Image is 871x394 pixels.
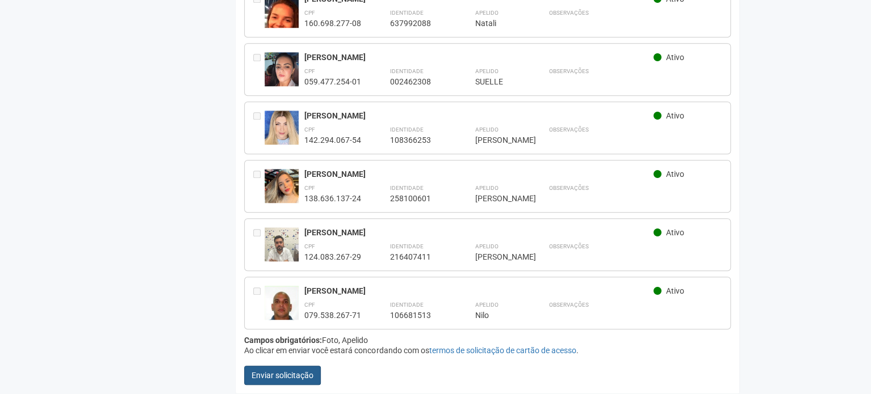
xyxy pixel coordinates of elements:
[390,310,446,320] div: 106681513
[548,126,588,133] strong: Observações
[390,68,423,74] strong: Identidade
[304,310,361,320] div: 079.538.267-71
[475,243,498,249] strong: Apelido
[390,77,446,87] div: 002462308
[548,185,588,191] strong: Observações
[265,52,299,94] img: user.jpg
[475,126,498,133] strong: Apelido
[548,243,588,249] strong: Observações
[304,68,315,74] strong: CPF
[265,227,299,273] img: user.jpg
[304,227,654,238] div: [PERSON_NAME]
[475,302,498,308] strong: Apelido
[304,77,361,87] div: 059.477.254-01
[304,185,315,191] strong: CPF
[548,10,588,16] strong: Observações
[475,18,520,28] div: Natali
[390,252,446,262] div: 216407411
[253,227,265,262] div: Entre em contato com a Aministração para solicitar o cancelamento ou 2a via
[304,169,654,179] div: [PERSON_NAME]
[666,111,684,120] span: Ativo
[265,111,299,156] img: user.jpg
[390,126,423,133] strong: Identidade
[475,135,520,145] div: [PERSON_NAME]
[265,286,299,332] img: user.jpg
[666,53,684,62] span: Ativo
[304,18,361,28] div: 160.698.277-08
[475,310,520,320] div: Nilo
[253,286,265,320] div: Entre em contato com a Aministração para solicitar o cancelamento ou 2a via
[265,169,299,223] img: user.jpg
[548,68,588,74] strong: Observações
[475,185,498,191] strong: Apelido
[475,193,520,204] div: [PERSON_NAME]
[390,243,423,249] strong: Identidade
[304,243,315,249] strong: CPF
[475,10,498,16] strong: Apelido
[475,252,520,262] div: [PERSON_NAME]
[304,111,654,121] div: [PERSON_NAME]
[390,302,423,308] strong: Identidade
[304,135,361,145] div: 142.294.067-54
[390,193,446,204] div: 258100601
[429,346,576,355] a: termos de solicitação de cartão de acesso
[244,366,321,385] button: Enviar solicitação
[304,52,654,62] div: [PERSON_NAME]
[304,10,315,16] strong: CPF
[390,135,446,145] div: 108366253
[548,302,588,308] strong: Observações
[304,252,361,262] div: 124.083.267-29
[253,111,265,145] div: Entre em contato com a Aministração para solicitar o cancelamento ou 2a via
[475,68,498,74] strong: Apelido
[390,185,423,191] strong: Identidade
[304,302,315,308] strong: CPF
[244,335,731,345] div: Foto, Apelido
[304,286,654,296] div: [PERSON_NAME]
[666,170,684,179] span: Ativo
[666,228,684,237] span: Ativo
[390,10,423,16] strong: Identidade
[253,169,265,204] div: Entre em contato com a Aministração para solicitar o cancelamento ou 2a via
[244,336,322,345] strong: Campos obrigatórios:
[304,126,315,133] strong: CPF
[475,77,520,87] div: SUELLE
[666,286,684,295] span: Ativo
[253,52,265,87] div: Entre em contato com a Aministração para solicitar o cancelamento ou 2a via
[390,18,446,28] div: 637992088
[244,345,731,355] div: Ao clicar em enviar você estará concordando com os .
[304,193,361,204] div: 138.636.137-24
